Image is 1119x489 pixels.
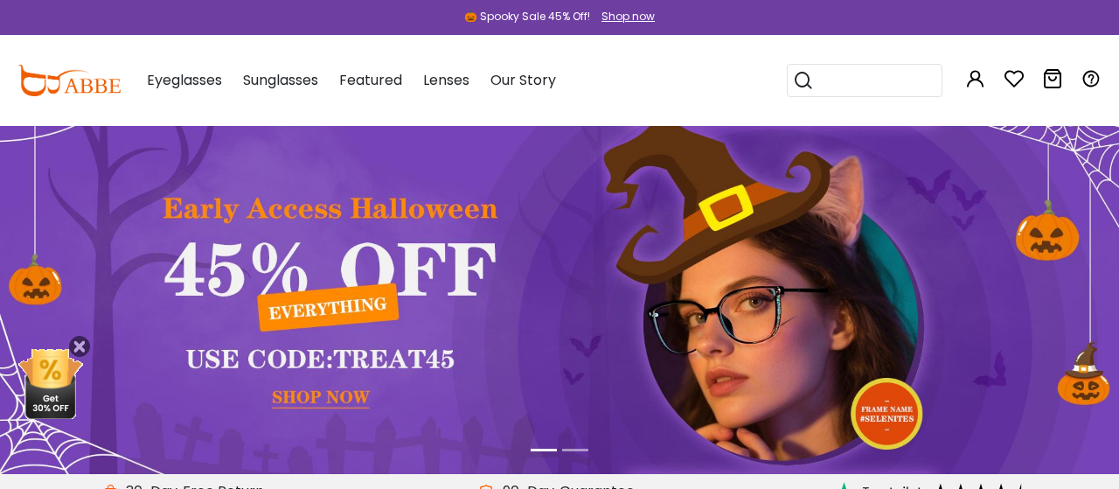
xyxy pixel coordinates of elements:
span: Our Story [490,70,556,90]
span: Eyeglasses [147,70,222,90]
img: mini welcome offer [17,349,83,419]
span: Sunglasses [243,70,318,90]
div: 🎃 Spooky Sale 45% Off! [464,9,590,24]
span: Featured [339,70,402,90]
img: abbeglasses.com [17,65,121,96]
span: Lenses [423,70,469,90]
a: Shop now [593,9,655,24]
div: Shop now [601,9,655,24]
